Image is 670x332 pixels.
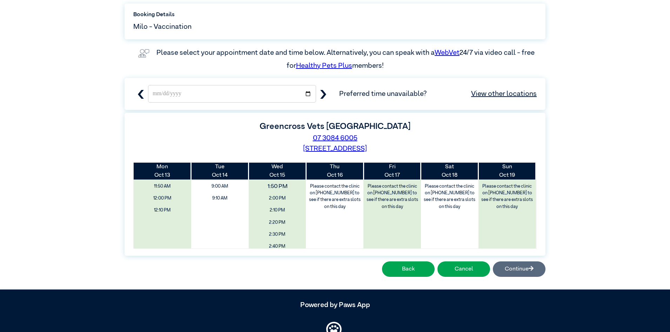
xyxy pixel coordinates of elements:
h5: Powered by Paws App [125,301,545,309]
span: Milo - Vaccination [133,21,192,32]
img: vet [135,46,152,60]
a: WebVet [435,49,460,56]
span: 2:30 PM [251,229,304,240]
a: 07 3084 6005 [313,135,357,142]
button: Back [382,261,435,277]
span: 1:50 PM [243,180,311,193]
span: 2:40 PM [251,241,304,252]
label: Please contact the clinic on [PHONE_NUMBER] to see if there are extra slots on this day [422,181,478,212]
th: Oct 13 [134,163,191,180]
th: Oct 16 [306,163,363,180]
th: Oct 17 [363,163,421,180]
span: 9:00 AM [194,181,246,191]
th: Oct 15 [249,163,306,180]
span: 2:10 PM [251,205,304,215]
label: Please select your appointment date and time below. Alternatively, you can speak with a 24/7 via ... [156,49,536,69]
span: 12:00 PM [136,193,189,203]
a: Healthy Pets Plus [296,62,352,69]
th: Oct 19 [478,163,536,180]
th: Oct 14 [191,163,249,180]
span: 2:20 PM [251,217,304,228]
label: Please contact the clinic on [PHONE_NUMBER] to see if there are extra slots on this day [364,181,420,212]
a: View other locations [471,89,537,99]
button: Cancel [437,261,490,277]
span: 2:00 PM [251,193,304,203]
label: Please contact the clinic on [PHONE_NUMBER] to see if there are extra slots on this day [479,181,535,212]
span: 9:10 AM [194,193,246,203]
span: 12:10 PM [136,205,189,215]
label: Please contact the clinic on [PHONE_NUMBER] to see if there are extra slots on this day [307,181,363,212]
span: 11:50 AM [136,181,189,191]
span: Preferred time unavailable? [339,89,537,99]
label: Greencross Vets [GEOGRAPHIC_DATA] [260,122,410,131]
a: [STREET_ADDRESS] [303,145,367,152]
th: Oct 18 [421,163,478,180]
label: Booking Details [133,11,537,19]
